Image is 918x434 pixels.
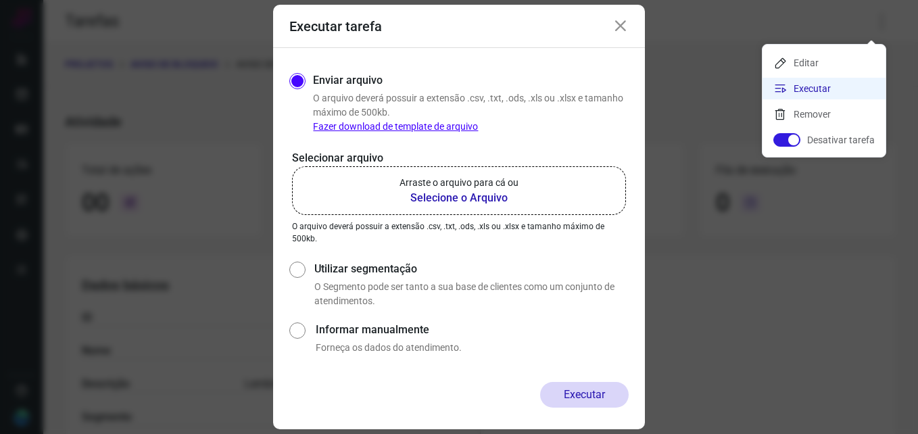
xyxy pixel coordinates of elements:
p: Arraste o arquivo para cá ou [400,176,518,190]
p: Forneça os dados do atendimento. [316,341,629,355]
a: Fazer download de template de arquivo [313,121,478,132]
label: Enviar arquivo [313,72,383,89]
li: Desativar tarefa [763,129,886,151]
p: O arquivo deverá possuir a extensão .csv, .txt, .ods, .xls ou .xlsx e tamanho máximo de 500kb. [292,220,626,245]
h3: Executar tarefa [289,18,382,34]
li: Editar [763,52,886,74]
p: O arquivo deverá possuir a extensão .csv, .txt, .ods, .xls ou .xlsx e tamanho máximo de 500kb. [313,91,629,134]
li: Remover [763,103,886,125]
b: Selecione o Arquivo [400,190,518,206]
p: O Segmento pode ser tanto a sua base de clientes como um conjunto de atendimentos. [314,280,629,308]
button: Executar [540,382,629,408]
label: Informar manualmente [316,322,629,338]
li: Executar [763,78,886,99]
p: Selecionar arquivo [292,150,626,166]
label: Utilizar segmentação [314,261,629,277]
